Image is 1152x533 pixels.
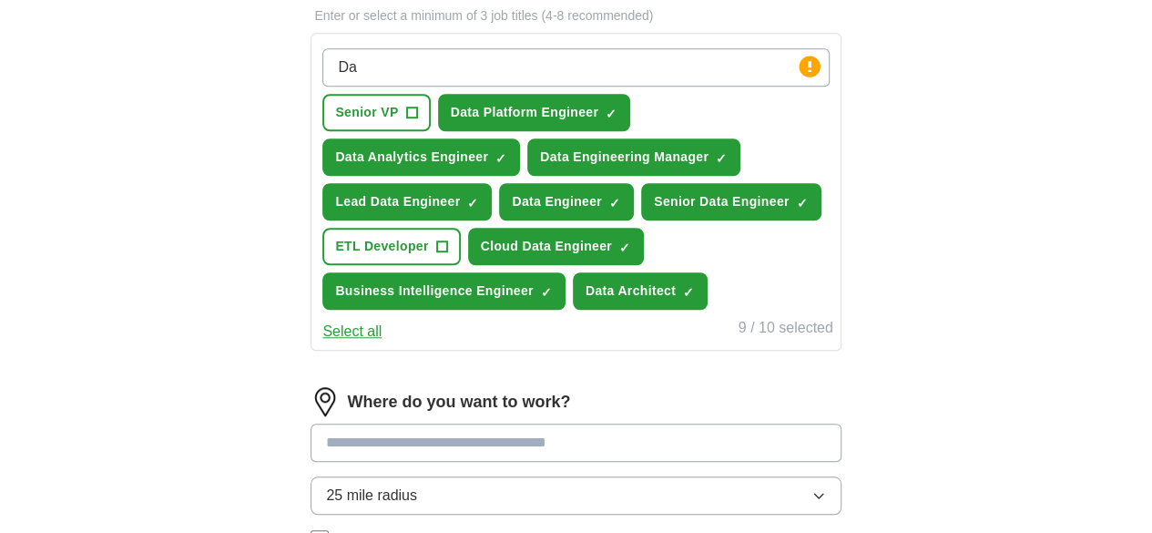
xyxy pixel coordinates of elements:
[311,477,841,515] button: 25 mile radius
[716,151,727,166] span: ✓
[322,183,492,220] button: Lead Data Engineer✓
[322,138,520,176] button: Data Analytics Engineer✓
[481,237,612,256] span: Cloud Data Engineer
[438,94,631,131] button: Data Platform Engineer✓
[322,94,430,131] button: Senior VP
[322,228,460,265] button: ETL Developer
[322,321,382,343] button: Select all
[797,196,808,210] span: ✓
[739,317,833,343] div: 9 / 10 selected
[467,196,478,210] span: ✓
[322,48,829,87] input: Type a job title and press enter
[335,192,460,211] span: Lead Data Engineer
[335,103,398,122] span: Senior VP
[347,390,570,415] label: Where do you want to work?
[586,282,676,301] span: Data Architect
[311,6,841,26] p: Enter or select a minimum of 3 job titles (4-8 recommended)
[335,282,533,301] span: Business Intelligence Engineer
[335,237,428,256] span: ETL Developer
[541,285,552,300] span: ✓
[512,192,602,211] span: Data Engineer
[609,196,620,210] span: ✓
[540,148,709,167] span: Data Engineering Manager
[322,272,565,310] button: Business Intelligence Engineer✓
[326,485,417,507] span: 25 mile radius
[606,107,617,121] span: ✓
[683,285,694,300] span: ✓
[451,103,599,122] span: Data Platform Engineer
[527,138,740,176] button: Data Engineering Manager✓
[641,183,821,220] button: Senior Data Engineer✓
[619,241,630,255] span: ✓
[335,148,488,167] span: Data Analytics Engineer
[311,387,340,416] img: location.png
[468,228,644,265] button: Cloud Data Engineer✓
[495,151,506,166] span: ✓
[654,192,790,211] span: Senior Data Engineer
[573,272,708,310] button: Data Architect✓
[499,183,634,220] button: Data Engineer✓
